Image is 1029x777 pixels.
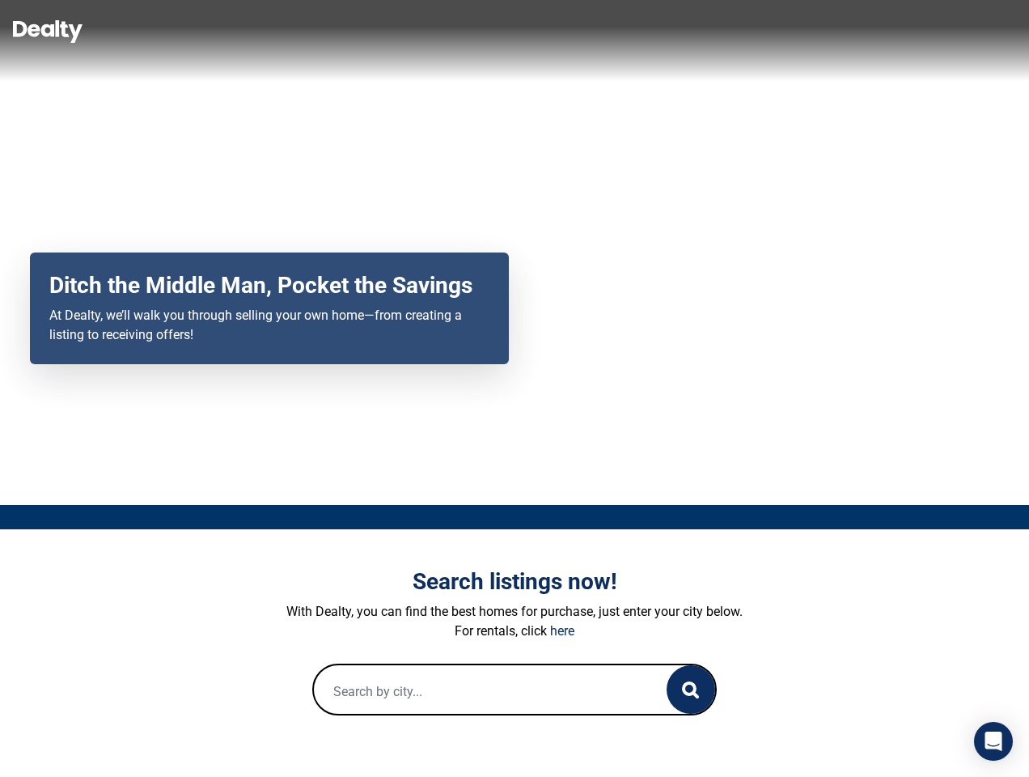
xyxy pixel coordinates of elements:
p: For rentals, click [66,622,963,641]
h2: Ditch the Middle Man, Pocket the Savings [49,272,489,299]
p: At Dealty, we’ll walk you through selling your own home—from creating a listing to receiving offers! [49,306,489,345]
a: here [550,623,574,639]
input: Search by city... [314,665,634,717]
img: Dealty - Buy, Sell & Rent Homes [13,20,83,43]
div: Open Intercom Messenger [974,722,1013,761]
h3: Search listings now! [66,568,963,596]
p: With Dealty, you can find the best homes for purchase, just enter your city below. [66,602,963,622]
